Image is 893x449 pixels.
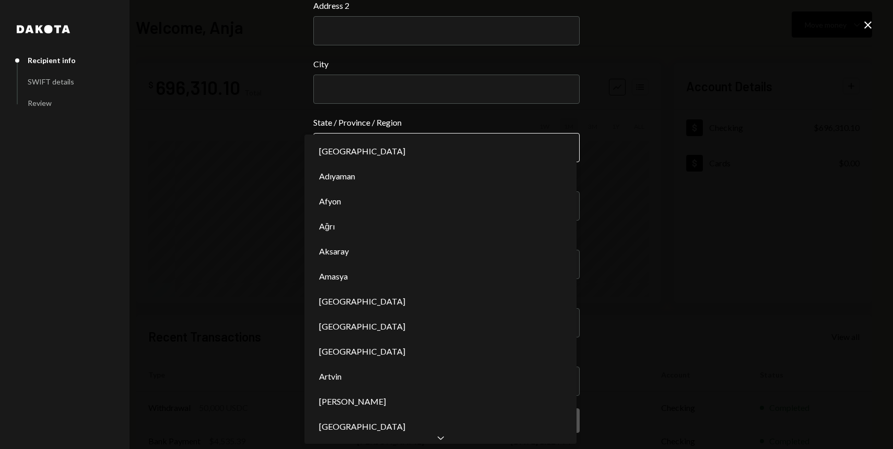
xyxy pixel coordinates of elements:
span: Amasya [319,270,348,283]
div: Review [28,99,52,107]
span: [GEOGRAPHIC_DATA] [319,345,405,358]
span: [GEOGRAPHIC_DATA] [319,320,405,333]
span: [GEOGRAPHIC_DATA] [319,295,405,308]
label: State / Province / Region [313,116,580,129]
span: Afyon [319,195,341,208]
div: Recipient info [28,56,76,65]
label: City [313,58,580,70]
span: [PERSON_NAME] [319,395,386,408]
span: Artvin [319,370,342,383]
button: State / Province / Region [313,133,580,162]
span: [GEOGRAPHIC_DATA] [319,420,405,433]
span: Ağrı [319,220,335,233]
span: [GEOGRAPHIC_DATA] [319,145,405,157]
span: Aksaray [319,245,349,258]
span: Adıyaman [319,170,355,183]
div: SWIFT details [28,77,74,86]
